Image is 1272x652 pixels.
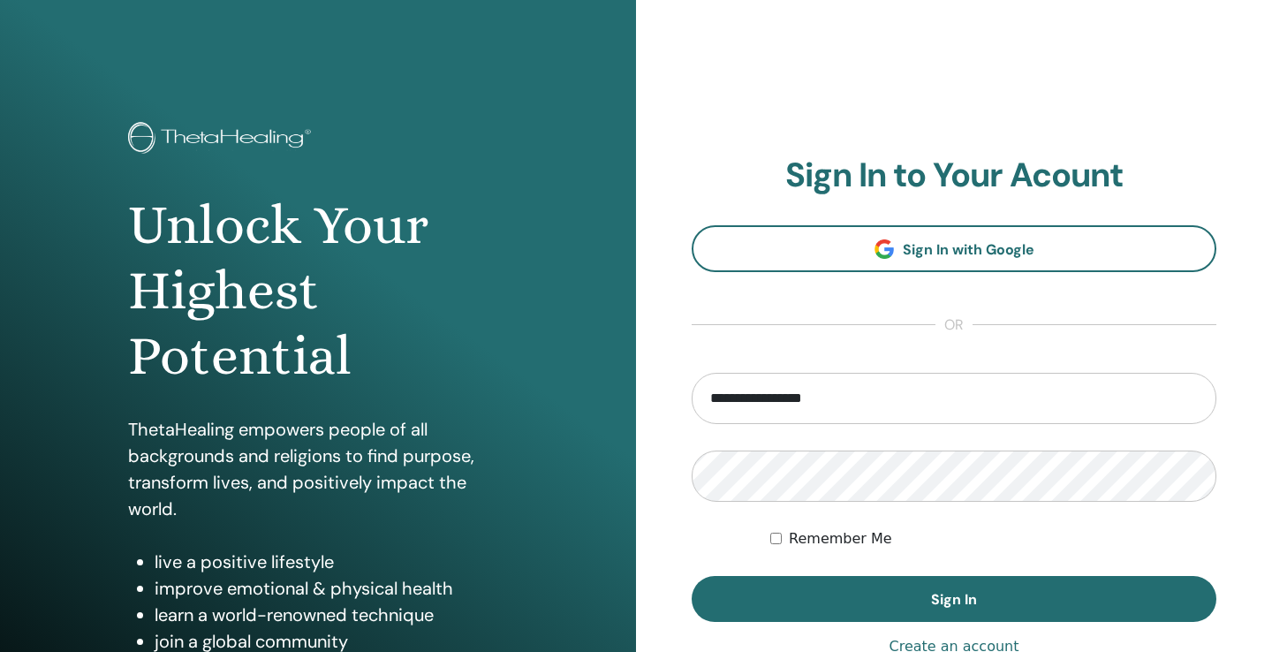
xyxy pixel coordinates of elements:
button: Sign In [692,576,1216,622]
h2: Sign In to Your Acount [692,155,1216,196]
label: Remember Me [789,528,892,550]
li: learn a world-renowned technique [155,602,508,628]
li: improve emotional & physical health [155,575,508,602]
h1: Unlock Your Highest Potential [128,193,508,390]
p: ThetaHealing empowers people of all backgrounds and religions to find purpose, transform lives, a... [128,416,508,522]
div: Keep me authenticated indefinitely or until I manually logout [770,528,1216,550]
a: Sign In with Google [692,225,1216,272]
li: live a positive lifestyle [155,549,508,575]
span: Sign In with Google [903,240,1034,259]
span: Sign In [931,590,977,609]
span: or [935,315,973,336]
